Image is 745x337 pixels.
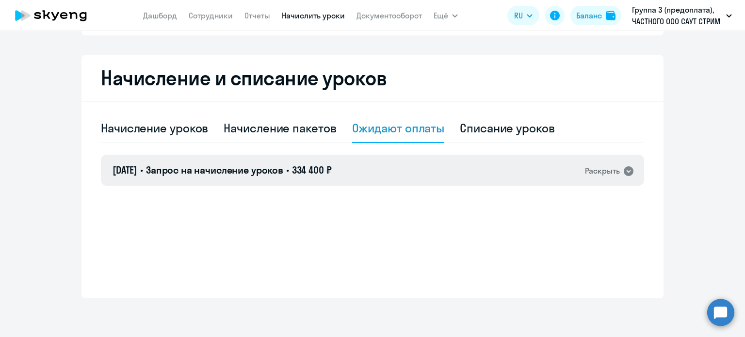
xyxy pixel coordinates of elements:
[632,4,722,27] p: Группа 3 (предоплата), ЧАСТНОГО ООО САУТ СТРИМ ТРАНСПОРТ Б.В. В Г. АНАПА, ФЛ
[576,10,602,21] div: Баланс
[101,120,208,136] div: Начисление уроков
[434,6,458,25] button: Ещё
[113,164,137,176] span: [DATE]
[224,120,336,136] div: Начисление пакетов
[244,11,270,20] a: Отчеты
[140,164,143,176] span: •
[286,164,289,176] span: •
[143,11,177,20] a: Дашборд
[352,120,445,136] div: Ожидают оплаты
[292,164,332,176] span: 334 400 ₽
[189,11,233,20] a: Сотрудники
[460,120,555,136] div: Списание уроков
[356,11,422,20] a: Документооборот
[570,6,621,25] button: Балансbalance
[434,10,448,21] span: Ещё
[507,6,539,25] button: RU
[514,10,523,21] span: RU
[585,165,620,177] div: Раскрыть
[101,66,644,90] h2: Начисление и списание уроков
[282,11,345,20] a: Начислить уроки
[146,164,283,176] span: Запрос на начисление уроков
[606,11,615,20] img: balance
[627,4,737,27] button: Группа 3 (предоплата), ЧАСТНОГО ООО САУТ СТРИМ ТРАНСПОРТ Б.В. В Г. АНАПА, ФЛ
